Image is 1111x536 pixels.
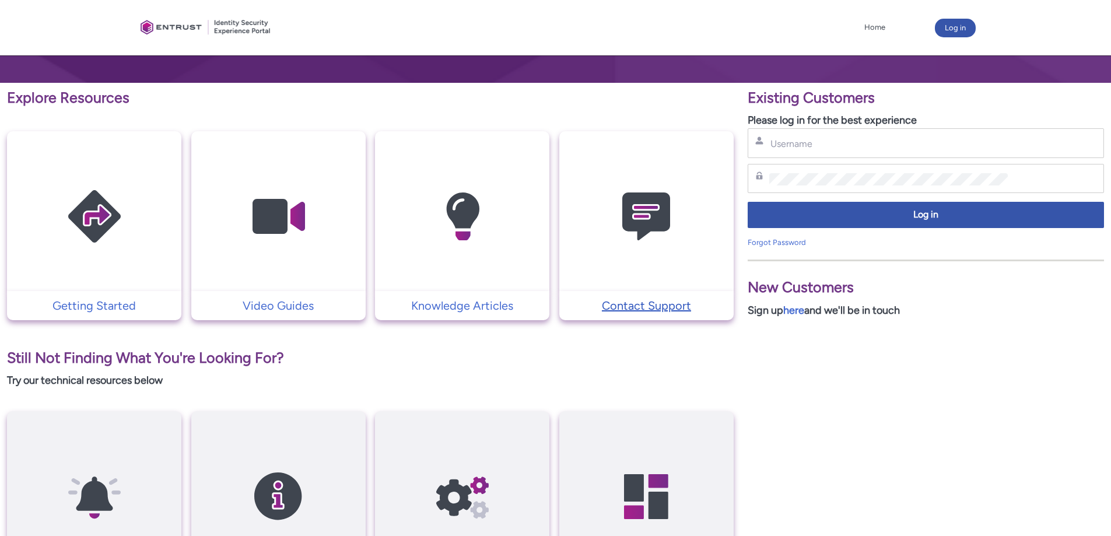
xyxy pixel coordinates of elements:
[39,154,150,279] img: Getting Started
[748,113,1104,128] p: Please log in for the best experience
[197,297,360,314] p: Video Guides
[191,297,366,314] a: Video Guides
[935,19,976,37] button: Log in
[565,297,728,314] p: Contact Support
[748,238,806,247] a: Forgot Password
[375,297,549,314] a: Knowledge Articles
[7,347,734,369] p: Still Not Finding What You're Looking For?
[748,87,1104,109] p: Existing Customers
[223,154,334,279] img: Video Guides
[591,154,702,279] img: Contact Support
[13,297,176,314] p: Getting Started
[783,304,804,317] a: here
[755,208,1096,222] span: Log in
[748,202,1104,228] button: Log in
[748,303,1104,318] p: Sign up and we'll be in touch
[7,373,734,388] p: Try our technical resources below
[381,297,544,314] p: Knowledge Articles
[7,87,734,109] p: Explore Resources
[7,297,181,314] a: Getting Started
[748,276,1104,299] p: New Customers
[559,297,734,314] a: Contact Support
[769,138,1008,150] input: Username
[861,19,888,36] a: Home
[407,154,518,279] img: Knowledge Articles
